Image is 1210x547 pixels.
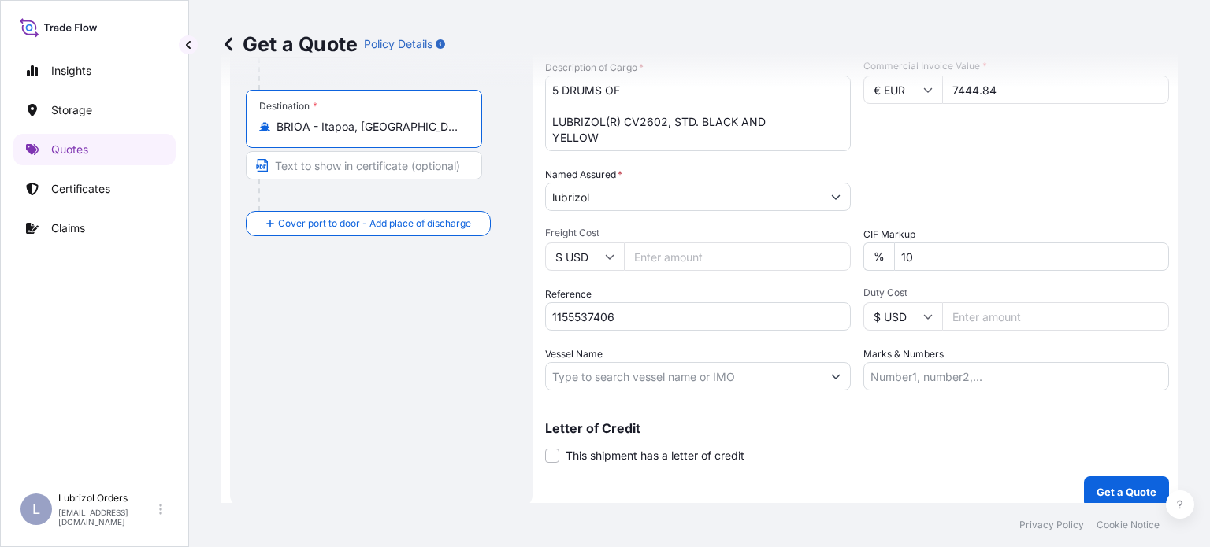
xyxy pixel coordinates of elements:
input: Destination [277,119,462,135]
button: Get a Quote [1084,476,1169,508]
span: Duty Cost [863,286,1169,299]
a: Cookie Notice [1097,519,1160,531]
span: L [32,501,40,517]
div: % [863,242,894,271]
label: Marks & Numbers [863,346,944,362]
input: Type to search vessel name or IMO [546,362,822,390]
p: Lubrizol Orders [58,492,156,504]
input: Enter amount [942,302,1169,331]
label: Vessel Name [545,346,603,362]
span: Cover port to door - Add place of discharge [278,216,471,231]
p: Insights [51,63,91,79]
a: Claims [13,213,176,244]
input: Full name [546,183,822,211]
a: Certificates [13,173,176,205]
a: Privacy Policy [1019,519,1084,531]
div: Destination [259,100,317,113]
label: CIF Markup [863,227,915,242]
input: Text to appear on certificate [246,151,482,179]
p: Get a Quote [1097,484,1156,500]
input: Enter amount [624,242,851,271]
p: Certificates [51,181,110,197]
label: Named Assured [545,167,622,183]
p: Get a Quote [221,31,358,57]
p: Letter of Credit [545,422,1169,434]
a: Storage [13,94,176,126]
p: Claims [51,220,85,236]
a: Quotes [13,134,176,165]
span: Freight Cost [545,227,851,239]
input: Enter percentage [894,242,1169,271]
input: Number1, number2,... [863,362,1169,390]
input: Type amount [942,76,1169,104]
span: This shipment has a letter of credit [566,448,744,464]
button: Show suggestions [822,183,850,211]
p: Policy Details [364,36,432,52]
a: Insights [13,55,176,87]
p: Storage [51,102,92,118]
p: [EMAIL_ADDRESS][DOMAIN_NAME] [58,508,156,527]
label: Reference [545,286,592,302]
button: Cover port to door - Add place of discharge [246,211,491,236]
button: Show suggestions [822,362,850,390]
p: Quotes [51,142,88,157]
input: Your internal reference [545,302,851,331]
